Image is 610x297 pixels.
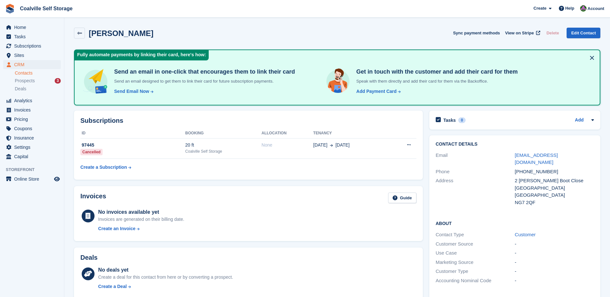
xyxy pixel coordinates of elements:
span: View on Stripe [505,30,534,36]
span: Home [14,23,53,32]
div: Email [436,152,515,166]
a: menu [3,152,61,161]
span: Help [565,5,574,12]
h2: Invoices [80,193,106,203]
div: - [515,259,594,266]
th: ID [80,128,185,139]
a: menu [3,175,61,184]
div: Customer Type [436,268,515,275]
a: Coalville Self Storage [17,3,75,14]
a: Deals [15,85,61,92]
span: Settings [14,143,53,152]
div: Invoices are generated on their billing date. [98,216,184,223]
div: Fully automate payments by linking their card, here's how: [75,50,209,60]
a: menu [3,115,61,124]
h4: Send an email in one-click that encourages them to link their card [112,68,295,76]
a: Contacts [15,70,61,76]
h2: About [436,220,594,226]
h2: Tasks [443,117,456,123]
span: Prospects [15,78,35,84]
a: menu [3,32,61,41]
div: Cancelled [80,149,103,155]
span: Sites [14,51,53,60]
a: menu [3,41,61,50]
a: [EMAIL_ADDRESS][DOMAIN_NAME] [515,152,558,165]
span: Deals [15,86,26,92]
span: Insurance [14,133,53,142]
a: menu [3,51,61,60]
th: Booking [185,128,261,139]
div: Contact Type [436,231,515,239]
a: menu [3,105,61,114]
span: Invoices [14,105,53,114]
div: Send Email Now [114,88,149,95]
th: Allocation [261,128,313,139]
span: Tasks [14,32,53,41]
p: Speak with them directly and add their card for them via the Backoffice. [354,78,518,85]
button: Delete [544,28,561,38]
span: [DATE] [313,142,327,148]
div: Create a Deal [98,283,127,290]
span: Coupons [14,124,53,133]
a: Create a Subscription [80,161,131,173]
a: Preview store [53,175,61,183]
div: Create an Invoice [98,225,135,232]
a: View on Stripe [503,28,542,38]
p: Send an email designed to get them to link their card for future subscription payments. [112,78,295,85]
a: Guide [388,193,416,203]
div: Use Case [436,249,515,257]
a: Prospects 3 [15,77,61,84]
div: NG7 2QF [515,199,594,206]
a: Add [575,117,584,124]
span: Account [587,5,604,12]
div: - [515,240,594,248]
span: Pricing [14,115,53,124]
img: stora-icon-8386f47178a22dfd0bd8f6a31ec36ba5ce8667c1dd55bd0f319d3a0aa187defe.svg [5,4,15,14]
div: Customer Source [436,240,515,248]
div: Add Payment Card [356,88,396,95]
div: 20 ft [185,142,261,148]
a: menu [3,124,61,133]
div: [GEOGRAPHIC_DATA] [515,184,594,192]
a: menu [3,133,61,142]
div: [GEOGRAPHIC_DATA] [515,192,594,199]
a: Create a Deal [98,283,233,290]
a: Add Payment Card [354,88,401,95]
span: Online Store [14,175,53,184]
div: Accounting Nominal Code [436,277,515,284]
div: Create a deal for this contact from here or by converting a prospect. [98,274,233,281]
div: Create a Subscription [80,164,127,171]
h4: Get in touch with the customer and add their card for them [354,68,518,76]
a: menu [3,23,61,32]
span: Analytics [14,96,53,105]
h2: Deals [80,254,97,261]
a: menu [3,143,61,152]
a: Edit Contact [567,28,600,38]
div: 97445 [80,142,185,148]
span: CRM [14,60,53,69]
div: - [515,277,594,284]
h2: [PERSON_NAME] [89,29,153,38]
div: Address [436,177,515,206]
div: 2 [PERSON_NAME] Boot Close [515,177,594,184]
div: Coalville Self Storage [185,148,261,154]
span: Capital [14,152,53,161]
div: No deals yet [98,266,233,274]
a: menu [3,96,61,105]
h2: Contact Details [436,142,594,147]
div: - [515,249,594,257]
a: Create an Invoice [98,225,184,232]
div: - [515,268,594,275]
div: None [261,142,313,148]
div: Marketing Source [436,259,515,266]
span: [DATE] [335,142,350,148]
button: Sync payment methods [453,28,500,38]
div: 3 [55,78,61,84]
span: Storefront [6,166,64,173]
h2: Subscriptions [80,117,416,124]
div: 0 [458,117,466,123]
a: Customer [515,232,536,237]
img: Jenny Rich [580,5,587,12]
div: [PHONE_NUMBER] [515,168,594,175]
img: send-email-b5881ef4c8f827a638e46e229e590028c7e36e3a6c99d2365469aff88783de13.svg [82,68,109,95]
